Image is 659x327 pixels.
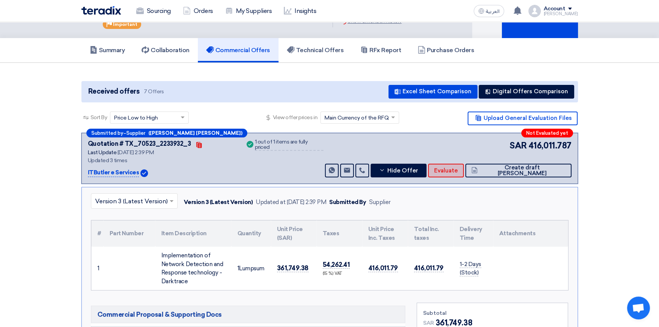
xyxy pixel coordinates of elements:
span: Sort By [91,113,107,121]
span: View offer prices in [273,113,317,121]
td: 1 [91,247,103,290]
img: profile_test.png [528,5,541,17]
div: 1 out of 1 items are fully priced [255,139,323,151]
span: Hide Offer [387,168,418,174]
th: Taxes [317,220,362,247]
span: SAR [423,319,434,327]
td: Lumpsum [231,247,271,290]
a: My Suppliers [219,3,278,19]
div: – [86,129,247,137]
th: Item Description [155,220,231,247]
span: [DATE] 2:39 PM [118,149,154,156]
button: Excel Sheet Comparison [388,85,478,99]
b: ([PERSON_NAME] [PERSON_NAME]) [148,131,242,136]
div: Updated 3 times [88,156,236,164]
th: Delivery Time [454,220,493,247]
a: Orders [177,3,219,19]
span: Evaluate [434,168,458,174]
span: 1-2 Days (Stock) [460,261,481,277]
div: Version 3 (Latest Version) [184,198,253,207]
div: Supplier [369,198,390,207]
span: 7 Offers [144,88,164,95]
span: 416,011.79 [368,264,398,272]
span: 54,262.41 [323,261,350,269]
button: العربية [474,5,504,17]
div: (15 %) VAT [323,271,356,277]
a: Commercial Offers [198,38,279,62]
h5: Technical Offers [287,46,344,54]
span: 1 [237,265,239,272]
th: Unit Price (SAR) [271,220,317,247]
span: Commercial Proposal & Supporting Docs [97,310,222,319]
span: Supplier [126,131,145,136]
div: Implementation of Network Detection and Response technology - Darktrace [161,251,225,286]
a: Insights [278,3,322,19]
div: Updated at [DATE] 2:39 PM [256,198,326,207]
button: Digital Offers Comparison [479,85,574,99]
h5: RFx Report [360,46,401,54]
a: RFx Report [352,38,409,62]
button: Evaluate [428,164,464,177]
th: Quantity [231,220,271,247]
h5: Commercial Offers [206,46,270,54]
span: Submitted by [91,131,123,136]
h5: Purchase Orders [418,46,474,54]
div: Subtotal [423,309,562,317]
div: Account [544,6,565,12]
th: Part Number [103,220,155,247]
span: Last Update [88,149,117,156]
span: Received offers [88,86,140,97]
button: Upload General Evaluation Files [468,112,578,125]
a: Technical Offers [279,38,352,62]
span: SAR [509,139,527,152]
p: ITButler e Services [88,168,139,177]
span: 416,011.787 [528,139,571,152]
div: Quotation # TX_70523_2233932_3 [88,139,191,148]
button: Hide Offer [371,164,427,177]
span: Important [113,22,137,27]
th: # [91,220,103,247]
th: Unit Price Inc. Taxes [362,220,408,247]
a: Sourcing [130,3,177,19]
h5: Collaboration [142,46,189,54]
span: 416,011.79 [414,264,444,272]
a: Collaboration [133,38,198,62]
img: Verified Account [140,169,148,177]
button: Create draft [PERSON_NAME] [465,164,571,177]
a: Summary [81,38,134,62]
div: Submitted By [329,198,366,207]
a: Purchase Orders [409,38,482,62]
span: Not Evaluated yet [526,131,568,136]
div: [PERSON_NAME] [544,12,578,16]
th: Attachments [493,220,568,247]
th: Total Inc. taxes [408,220,454,247]
span: Price Low to High [114,114,158,122]
span: العربية [486,9,500,14]
span: Create draft [PERSON_NAME] [479,165,565,176]
a: Open chat [627,297,650,319]
img: Teradix logo [81,6,121,15]
h5: Summary [90,46,125,54]
span: 361,749.38 [277,264,309,272]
